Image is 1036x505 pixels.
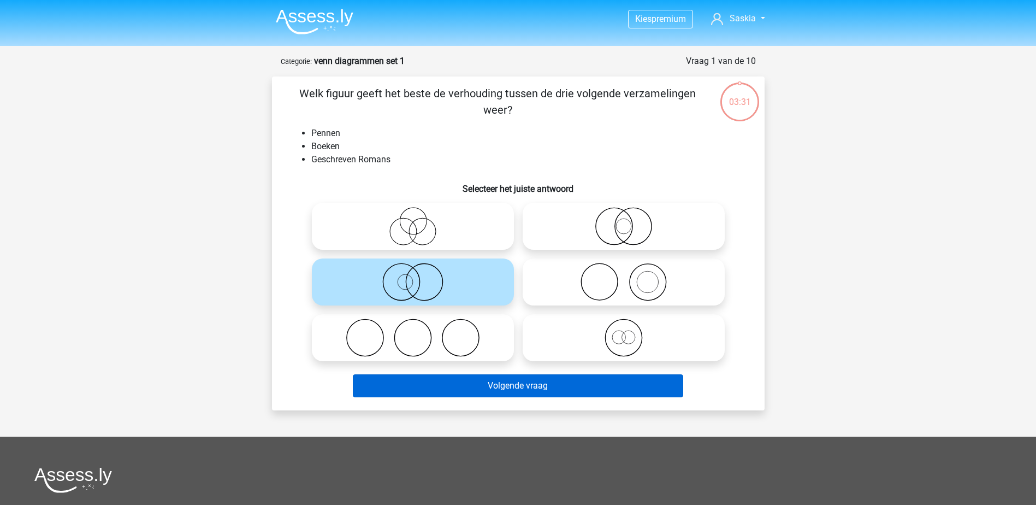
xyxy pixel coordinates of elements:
[707,12,769,25] a: Saskia
[276,9,353,34] img: Assessly
[730,13,756,24] span: Saskia
[281,57,312,66] small: Categorie:
[353,374,683,397] button: Volgende vraag
[686,55,756,68] div: Vraag 1 van de 10
[311,127,747,140] li: Pennen
[311,140,747,153] li: Boeken
[629,11,692,26] a: Kiespremium
[652,14,686,24] span: premium
[635,14,652,24] span: Kies
[314,56,405,66] strong: venn diagrammen set 1
[719,81,760,109] div: 03:31
[289,175,747,194] h6: Selecteer het juiste antwoord
[311,153,747,166] li: Geschreven Romans
[289,85,706,118] p: Welk figuur geeft het beste de verhouding tussen de drie volgende verzamelingen weer?
[34,467,112,493] img: Assessly logo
